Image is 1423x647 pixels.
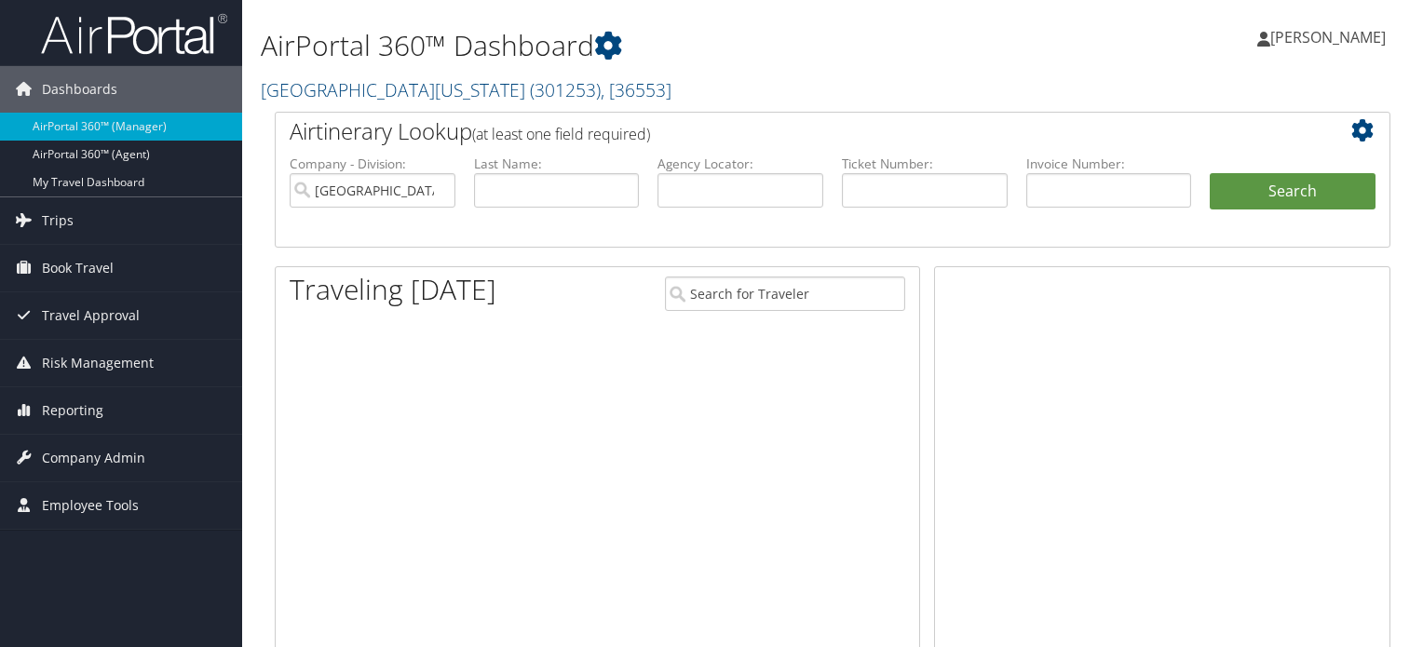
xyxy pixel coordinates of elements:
[261,26,1023,65] h1: AirPortal 360™ Dashboard
[42,387,103,434] span: Reporting
[290,270,496,309] h1: Traveling [DATE]
[290,155,455,173] label: Company - Division:
[42,435,145,481] span: Company Admin
[42,482,139,529] span: Employee Tools
[42,340,154,386] span: Risk Management
[1270,27,1386,47] span: [PERSON_NAME]
[1026,155,1192,173] label: Invoice Number:
[530,77,601,102] span: ( 301253 )
[42,292,140,339] span: Travel Approval
[1257,9,1404,65] a: [PERSON_NAME]
[1210,173,1376,210] button: Search
[42,245,114,291] span: Book Travel
[42,197,74,244] span: Trips
[665,276,905,311] input: Search for Traveler
[601,77,671,102] span: , [ 36553 ]
[42,66,117,113] span: Dashboards
[842,155,1008,173] label: Ticket Number:
[474,155,640,173] label: Last Name:
[290,115,1282,147] h2: Airtinerary Lookup
[472,124,650,144] span: (at least one field required)
[657,155,823,173] label: Agency Locator:
[41,12,227,56] img: airportal-logo.png
[261,77,671,102] a: [GEOGRAPHIC_DATA][US_STATE]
